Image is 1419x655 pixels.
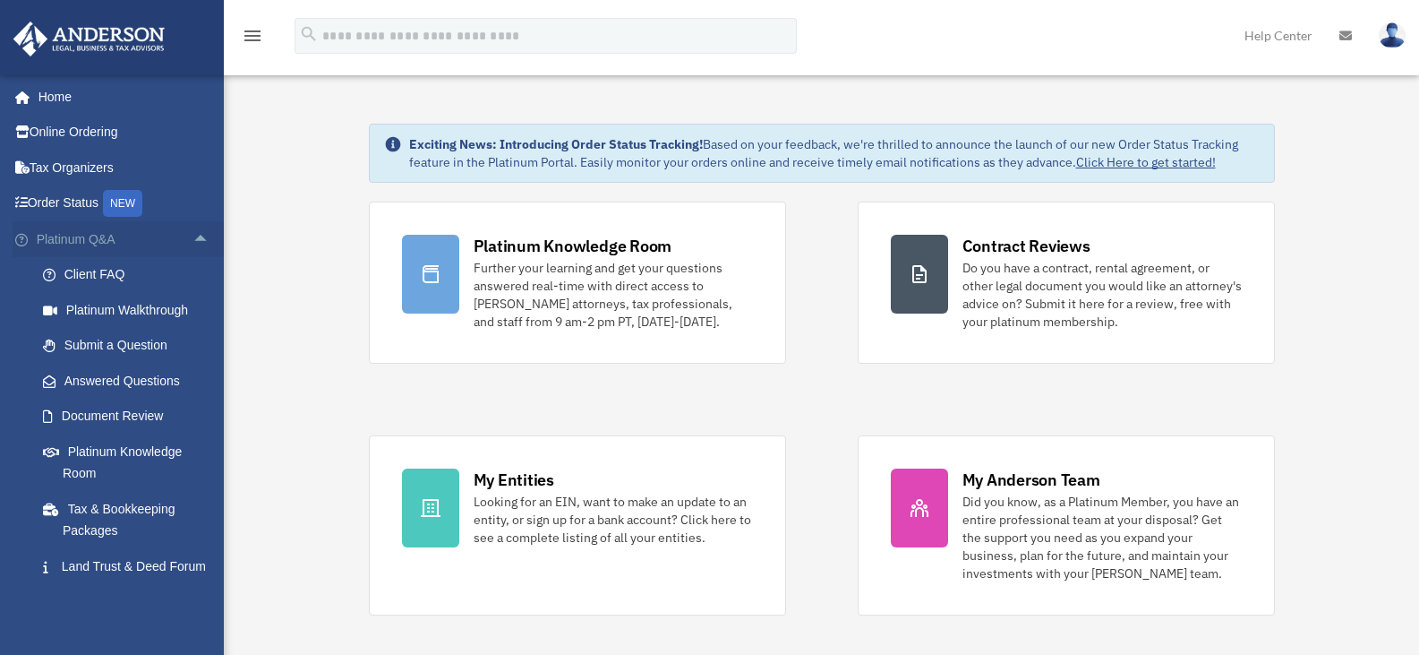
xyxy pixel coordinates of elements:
[474,469,554,491] div: My Entities
[192,221,228,258] span: arrow_drop_up
[242,25,263,47] i: menu
[474,235,672,257] div: Platinum Knowledge Room
[858,202,1275,364] a: Contract Reviews Do you have a contract, rental agreement, or other legal document you would like...
[962,469,1100,491] div: My Anderson Team
[25,584,237,620] a: Portal Feedback
[299,24,319,44] i: search
[1379,22,1406,48] img: User Pic
[103,190,142,217] div: NEW
[474,493,753,547] div: Looking for an EIN, want to make an update to an entity, or sign up for a bank account? Click her...
[369,435,786,616] a: My Entities Looking for an EIN, want to make an update to an entity, or sign up for a bank accoun...
[25,548,237,584] a: Land Trust & Deed Forum
[242,31,263,47] a: menu
[25,491,237,548] a: Tax & Bookkeeping Packages
[25,363,237,399] a: Answered Questions
[25,399,237,435] a: Document Review
[962,235,1090,257] div: Contract Reviews
[409,136,703,152] strong: Exciting News: Introducing Order Status Tracking!
[8,22,170,56] img: Anderson Advisors Platinum Portal
[13,79,228,115] a: Home
[25,257,237,293] a: Client FAQ
[25,434,237,491] a: Platinum Knowledge Room
[1076,154,1216,170] a: Click Here to get started!
[474,259,753,331] div: Further your learning and get your questions answered real-time with direct access to [PERSON_NAM...
[13,150,237,185] a: Tax Organizers
[13,185,237,222] a: Order StatusNEW
[25,292,237,328] a: Platinum Walkthrough
[369,202,786,364] a: Platinum Knowledge Room Further your learning and get your questions answered real-time with dire...
[409,135,1260,171] div: Based on your feedback, we're thrilled to announce the launch of our new Order Status Tracking fe...
[858,435,1275,616] a: My Anderson Team Did you know, as a Platinum Member, you have an entire professional team at your...
[13,115,237,151] a: Online Ordering
[25,328,237,364] a: Submit a Question
[13,221,237,257] a: Platinum Q&Aarrow_drop_up
[962,493,1242,582] div: Did you know, as a Platinum Member, you have an entire professional team at your disposal? Get th...
[962,259,1242,331] div: Do you have a contract, rental agreement, or other legal document you would like an attorney's ad...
